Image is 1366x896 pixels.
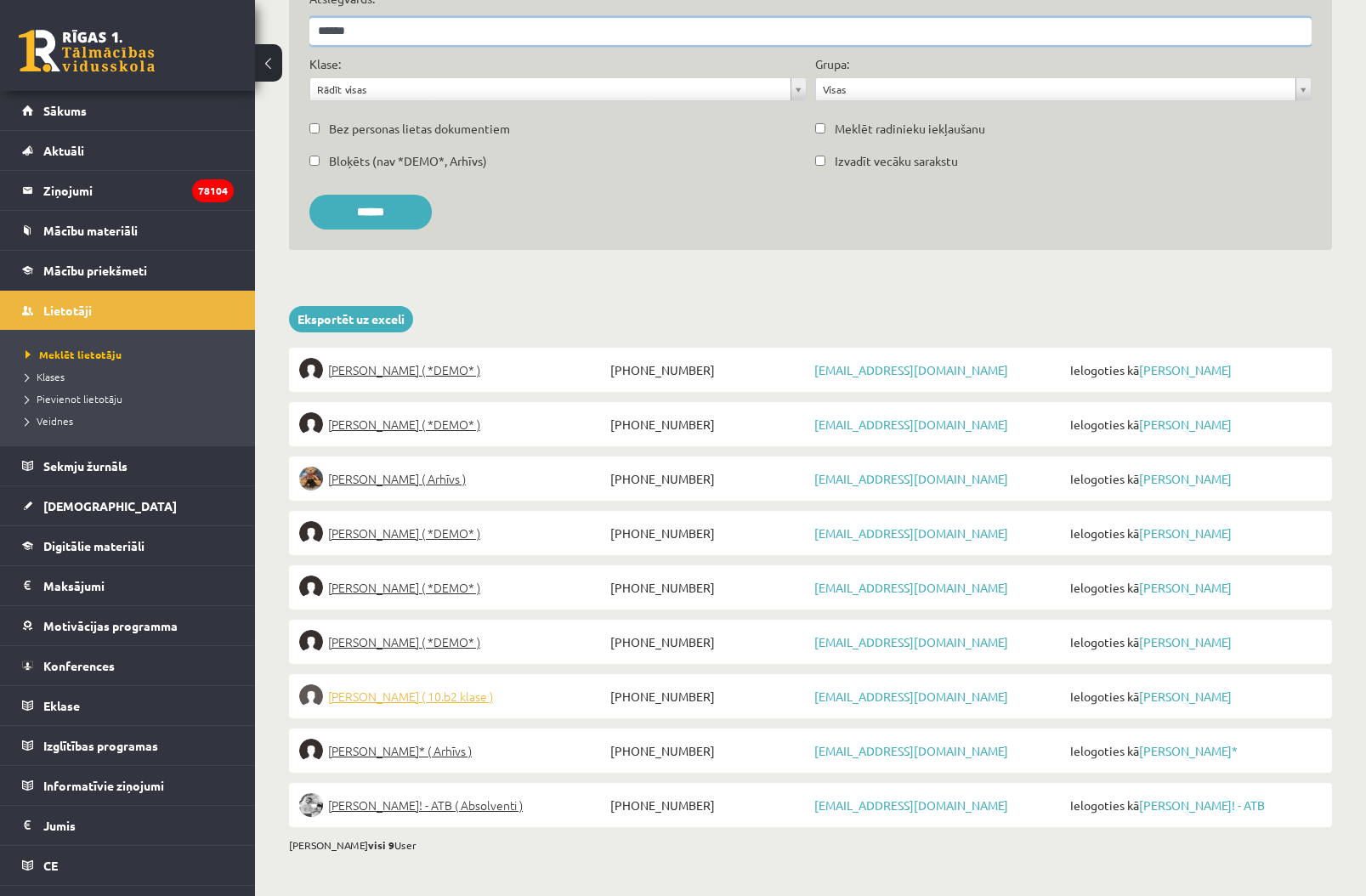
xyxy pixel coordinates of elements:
[299,630,606,654] a: [PERSON_NAME] ( *DEMO* )
[606,739,811,763] span: [PHONE_NUMBER]
[606,358,811,382] span: [PHONE_NUMBER]
[43,103,87,118] span: Sākums
[22,566,234,605] a: Maksājumi
[823,78,1289,100] span: Visas
[26,370,65,383] span: Klases
[606,412,811,436] span: [PHONE_NUMBER]
[368,838,394,852] b: visi 9
[22,526,234,565] a: Digitālie materiāli
[299,684,606,708] a: [PERSON_NAME] ( 10.b2 klase )
[43,778,164,793] span: Informatīvie ziņojumi
[299,467,323,491] img: Kaspars Skudra
[814,634,1008,649] a: [EMAIL_ADDRESS][DOMAIN_NAME]
[22,91,234,130] a: Sākums
[328,521,480,545] span: [PERSON_NAME] ( *DEMO* )
[19,30,155,72] a: Rīgas 1. Tālmācības vidusskola
[1066,412,1322,436] span: Ielogoties kā
[299,358,323,382] img: Peteris Ezerins
[328,576,480,599] span: [PERSON_NAME] ( *DEMO* )
[328,793,523,817] span: [PERSON_NAME]! - ATB ( Absolventi )
[1139,634,1232,649] a: [PERSON_NAME]
[299,793,606,817] a: [PERSON_NAME]! - ATB ( Absolventi )
[814,471,1008,486] a: [EMAIL_ADDRESS][DOMAIN_NAME]
[1139,471,1232,486] a: [PERSON_NAME]
[299,412,323,436] img: inese skudra
[606,467,811,491] span: [PHONE_NUMBER]
[328,412,480,436] span: [PERSON_NAME] ( *DEMO* )
[606,576,811,599] span: [PHONE_NUMBER]
[299,576,606,599] a: [PERSON_NAME] ( *DEMO* )
[43,458,128,474] span: Sekmju žurnāls
[43,171,234,210] legend: Ziņojumi
[814,689,1008,704] a: [EMAIL_ADDRESS][DOMAIN_NAME]
[43,738,158,753] span: Izglītības programas
[1066,576,1322,599] span: Ielogoties kā
[299,793,323,817] img: Aigars Zeņuks! - ATB
[1066,521,1322,545] span: Ielogoties kā
[1139,362,1232,377] a: [PERSON_NAME]
[43,303,92,318] span: Lietotāji
[309,55,341,73] label: Klase:
[1139,797,1265,813] a: [PERSON_NAME]! - ATB
[26,392,122,405] span: Pievienot lietotāju
[299,576,323,599] img: Līga Skudra
[289,837,1332,853] div: [PERSON_NAME] User
[299,739,606,763] a: [PERSON_NAME]* ( Arhīvs )
[329,120,510,138] label: Bez personas lietas dokumentiem
[606,630,811,654] span: [PHONE_NUMBER]
[299,521,323,545] img: Liena Skudra
[1139,689,1232,704] a: [PERSON_NAME]
[22,606,234,645] a: Motivācijas programma
[1066,467,1322,491] span: Ielogoties kā
[43,658,115,673] span: Konferences
[1066,358,1322,382] span: Ielogoties kā
[299,412,606,436] a: [PERSON_NAME] ( *DEMO* )
[1139,580,1232,595] a: [PERSON_NAME]
[22,846,234,885] a: CE
[22,766,234,805] a: Informatīvie ziņojumi
[816,78,1312,100] a: Visas
[1139,417,1232,432] a: [PERSON_NAME]
[22,486,234,525] a: [DEMOGRAPHIC_DATA]
[814,743,1008,758] a: [EMAIL_ADDRESS][DOMAIN_NAME]
[43,223,138,238] span: Mācību materiāli
[26,369,238,384] a: Klases
[289,306,413,332] a: Eksportēt uz exceli
[26,414,73,428] span: Veidnes
[299,521,606,545] a: [PERSON_NAME] ( *DEMO* )
[328,630,480,654] span: [PERSON_NAME] ( *DEMO* )
[43,618,178,633] span: Motivācijas programma
[1066,684,1322,708] span: Ielogoties kā
[328,684,493,708] span: [PERSON_NAME] ( 10.b2 klase )
[310,78,806,100] a: Rādīt visas
[328,467,466,491] span: [PERSON_NAME] ( Arhīvs )
[22,171,234,210] a: Ziņojumi78104
[1066,630,1322,654] span: Ielogoties kā
[22,806,234,845] a: Jumis
[814,417,1008,432] a: [EMAIL_ADDRESS][DOMAIN_NAME]
[299,467,606,491] a: [PERSON_NAME] ( Arhīvs )
[299,630,323,654] img: Linards Skudra
[26,413,238,428] a: Veidnes
[835,152,958,170] label: Izvadīt vecāku sarakstu
[22,726,234,765] a: Izglītības programas
[299,684,323,708] img: Marija Skudra
[43,498,177,513] span: [DEMOGRAPHIC_DATA]
[606,793,811,817] span: [PHONE_NUMBER]
[814,525,1008,541] a: [EMAIL_ADDRESS][DOMAIN_NAME]
[835,120,985,138] label: Meklēt radinieku iekļaušanu
[26,348,122,361] span: Meklēt lietotāju
[43,566,234,605] legend: Maksājumi
[22,646,234,685] a: Konferences
[26,347,238,362] a: Meklēt lietotāju
[814,362,1008,377] a: [EMAIL_ADDRESS][DOMAIN_NAME]
[1066,793,1322,817] span: Ielogoties kā
[26,391,238,406] a: Pievienot lietotāju
[22,211,234,250] a: Mācību materiāli
[1066,739,1322,763] span: Ielogoties kā
[328,739,472,763] span: [PERSON_NAME]* ( Arhīvs )
[43,263,147,278] span: Mācību priekšmeti
[606,684,811,708] span: [PHONE_NUMBER]
[1139,743,1238,758] a: [PERSON_NAME]*
[43,818,76,833] span: Jumis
